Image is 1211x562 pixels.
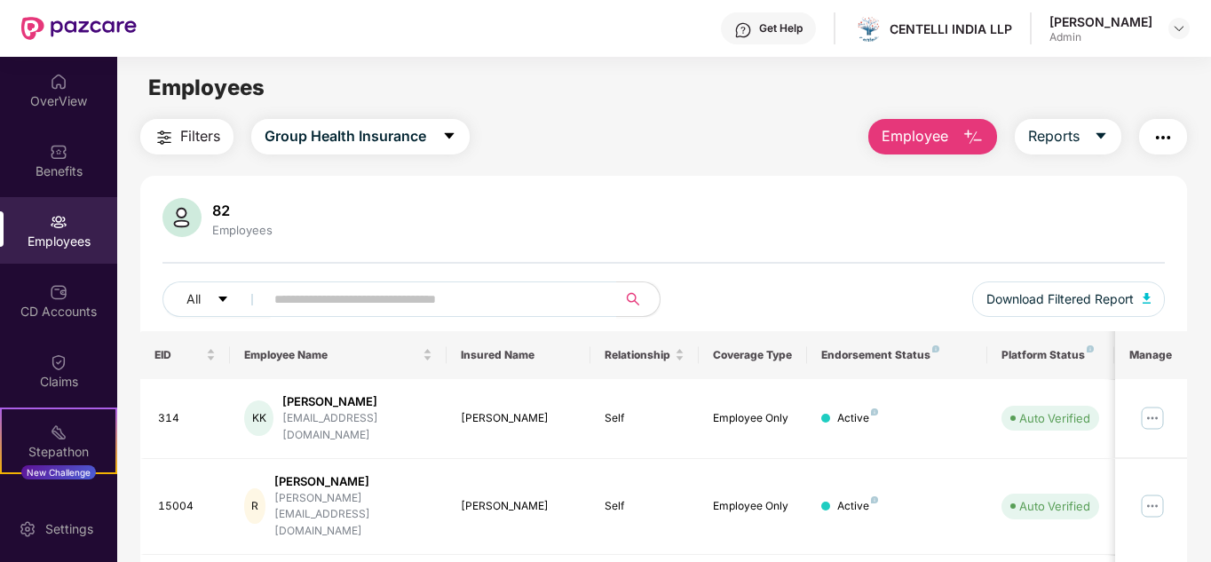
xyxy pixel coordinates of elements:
[1152,127,1174,148] img: svg+xml;base64,PHN2ZyB4bWxucz0iaHR0cDovL3d3dy53My5vcmcvMjAwMC9zdmciIHdpZHRoPSIyNCIgaGVpZ2h0PSIyNC...
[882,125,948,147] span: Employee
[1049,13,1152,30] div: [PERSON_NAME]
[1001,348,1099,362] div: Platform Status
[837,498,878,515] div: Active
[282,410,432,444] div: [EMAIL_ADDRESS][DOMAIN_NAME]
[217,293,229,307] span: caret-down
[140,119,233,154] button: Filters
[209,223,276,237] div: Employees
[821,348,973,362] div: Endorsement Status
[148,75,265,100] span: Employees
[1019,409,1090,427] div: Auto Verified
[21,465,96,479] div: New Challenge
[21,17,137,40] img: New Pazcare Logo
[1143,293,1152,304] img: svg+xml;base64,PHN2ZyB4bWxucz0iaHR0cDovL3d3dy53My5vcmcvMjAwMC9zdmciIHhtbG5zOnhsaW5rPSJodHRwOi8vd3...
[19,520,36,538] img: svg+xml;base64,PHN2ZyBpZD0iU2V0dGluZy0yMHgyMCIgeG1sbnM9Imh0dHA6Ly93d3cudzMub3JnLzIwMDAvc3ZnIiB3aW...
[932,345,939,352] img: svg+xml;base64,PHN2ZyB4bWxucz0iaHR0cDovL3d3dy53My5vcmcvMjAwMC9zdmciIHdpZHRoPSI4IiBoZWlnaHQ9IjgiIH...
[251,119,470,154] button: Group Health Insurancecaret-down
[154,127,175,148] img: svg+xml;base64,PHN2ZyB4bWxucz0iaHR0cDovL3d3dy53My5vcmcvMjAwMC9zdmciIHdpZHRoPSIyNCIgaGVpZ2h0PSIyNC...
[616,281,661,317] button: search
[1115,331,1187,379] th: Manage
[986,289,1134,309] span: Download Filtered Report
[605,348,671,362] span: Relationship
[50,143,67,161] img: svg+xml;base64,PHN2ZyBpZD0iQmVuZWZpdHMiIHhtbG5zPSJodHRwOi8vd3d3LnczLm9yZy8yMDAwL3N2ZyIgd2lkdGg9Ij...
[871,496,878,503] img: svg+xml;base64,PHN2ZyB4bWxucz0iaHR0cDovL3d3dy53My5vcmcvMjAwMC9zdmciIHdpZHRoPSI4IiBoZWlnaHQ9IjgiIH...
[50,494,67,511] img: svg+xml;base64,PHN2ZyBpZD0iRW5kb3JzZW1lbnRzIiB4bWxucz0iaHR0cDovL3d3dy53My5vcmcvMjAwMC9zdmciIHdpZH...
[50,73,67,91] img: svg+xml;base64,PHN2ZyBpZD0iSG9tZSIgeG1sbnM9Imh0dHA6Ly93d3cudzMub3JnLzIwMDAvc3ZnIiB3aWR0aD0iMjAiIG...
[1087,345,1094,352] img: svg+xml;base64,PHN2ZyB4bWxucz0iaHR0cDovL3d3dy53My5vcmcvMjAwMC9zdmciIHdpZHRoPSI4IiBoZWlnaHQ9IjgiIH...
[972,281,1166,317] button: Download Filtered Report
[734,21,752,39] img: svg+xml;base64,PHN2ZyBpZD0iSGVscC0zMngzMiIgeG1sbnM9Imh0dHA6Ly93d3cudzMub3JnLzIwMDAvc3ZnIiB3aWR0aD...
[209,202,276,219] div: 82
[461,498,577,515] div: [PERSON_NAME]
[2,443,115,461] div: Stepathon
[713,410,793,427] div: Employee Only
[50,423,67,441] img: svg+xml;base64,PHN2ZyB4bWxucz0iaHR0cDovL3d3dy53My5vcmcvMjAwMC9zdmciIHdpZHRoPSIyMSIgaGVpZ2h0PSIyMC...
[699,331,807,379] th: Coverage Type
[158,498,217,515] div: 15004
[461,410,577,427] div: [PERSON_NAME]
[616,292,651,306] span: search
[1138,492,1167,520] img: manageButton
[180,125,220,147] span: Filters
[962,127,984,148] img: svg+xml;base64,PHN2ZyB4bWxucz0iaHR0cDovL3d3dy53My5vcmcvMjAwMC9zdmciIHhtbG5zOnhsaW5rPSJodHRwOi8vd3...
[447,331,591,379] th: Insured Name
[713,498,793,515] div: Employee Only
[1028,125,1080,147] span: Reports
[590,331,699,379] th: Relationship
[50,353,67,371] img: svg+xml;base64,PHN2ZyBpZD0iQ2xhaW0iIHhtbG5zPSJodHRwOi8vd3d3LnczLm9yZy8yMDAwL3N2ZyIgd2lkdGg9IjIwIi...
[265,125,426,147] span: Group Health Insurance
[1049,30,1152,44] div: Admin
[244,348,419,362] span: Employee Name
[837,410,878,427] div: Active
[868,119,997,154] button: Employee
[50,283,67,301] img: svg+xml;base64,PHN2ZyBpZD0iQ0RfQWNjb3VudHMiIGRhdGEtbmFtZT0iQ0QgQWNjb3VudHMiIHhtbG5zPSJodHRwOi8vd3...
[244,400,273,436] div: KK
[140,331,231,379] th: EID
[856,16,882,42] img: image001%20(5).png
[274,490,432,541] div: [PERSON_NAME][EMAIL_ADDRESS][DOMAIN_NAME]
[40,520,99,538] div: Settings
[1015,119,1121,154] button: Reportscaret-down
[158,410,217,427] div: 314
[605,498,685,515] div: Self
[1019,497,1090,515] div: Auto Verified
[274,473,432,490] div: [PERSON_NAME]
[759,21,803,36] div: Get Help
[605,410,685,427] div: Self
[282,393,432,410] div: [PERSON_NAME]
[230,331,447,379] th: Employee Name
[442,129,456,145] span: caret-down
[890,20,1012,37] div: CENTELLI INDIA LLP
[50,213,67,231] img: svg+xml;base64,PHN2ZyBpZD0iRW1wbG95ZWVzIiB4bWxucz0iaHR0cDovL3d3dy53My5vcmcvMjAwMC9zdmciIHdpZHRoPS...
[154,348,203,362] span: EID
[162,281,271,317] button: Allcaret-down
[162,198,202,237] img: svg+xml;base64,PHN2ZyB4bWxucz0iaHR0cDovL3d3dy53My5vcmcvMjAwMC9zdmciIHhtbG5zOnhsaW5rPSJodHRwOi8vd3...
[186,289,201,309] span: All
[871,408,878,416] img: svg+xml;base64,PHN2ZyB4bWxucz0iaHR0cDovL3d3dy53My5vcmcvMjAwMC9zdmciIHdpZHRoPSI4IiBoZWlnaHQ9IjgiIH...
[1172,21,1186,36] img: svg+xml;base64,PHN2ZyBpZD0iRHJvcGRvd24tMzJ4MzIiIHhtbG5zPSJodHRwOi8vd3d3LnczLm9yZy8yMDAwL3N2ZyIgd2...
[1094,129,1108,145] span: caret-down
[1138,404,1167,432] img: manageButton
[244,488,265,524] div: R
